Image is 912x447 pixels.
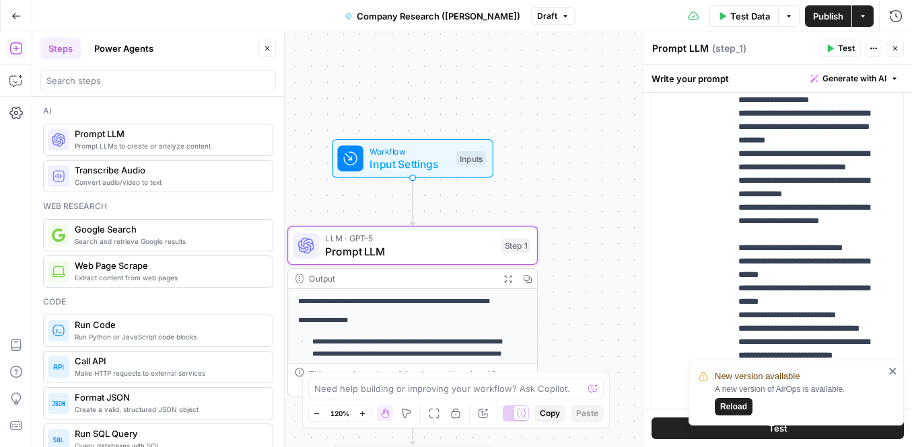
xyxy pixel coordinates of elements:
[75,236,262,247] span: Search and retrieve Google results
[643,65,912,92] div: Write your prompt
[720,401,747,413] span: Reload
[501,239,530,253] div: Step 1
[576,407,598,419] span: Paste
[805,5,851,27] button: Publish
[75,427,262,440] span: Run SQL Query
[43,296,273,308] div: Code
[46,74,270,87] input: Search steps
[805,70,904,87] button: Generate with AI
[40,38,81,59] button: Steps
[531,7,575,25] button: Draft
[888,366,898,376] button: close
[537,10,557,22] span: Draft
[75,354,262,368] span: Call API
[769,421,787,435] span: Test
[330,408,349,419] span: 120%
[75,163,262,177] span: Transcribe Audio
[75,177,262,188] span: Convert audio/video to text
[325,232,495,245] span: LLM · GPT-5
[75,331,262,342] span: Run Python or JavaScript code blocks
[540,407,560,419] span: Copy
[75,368,262,378] span: Make HTTP requests to external services
[75,272,262,283] span: Extract content from web pages
[410,178,415,225] g: Edge from start to step_1
[820,40,861,57] button: Test
[715,383,884,415] div: A new version of AirOps is available.
[75,127,262,140] span: Prompt LLM
[370,156,450,172] span: Input Settings
[715,370,800,383] span: New version available
[75,259,262,272] span: Web Page Scrape
[309,368,530,393] div: This output is too large & has been abbreviated for review. to view the full content.
[43,200,273,212] div: Web research
[75,318,262,331] span: Run Code
[287,139,538,178] div: WorkflowInput SettingsInputs
[571,405,604,422] button: Paste
[456,151,486,166] div: Inputs
[709,5,778,27] button: Test Data
[712,42,746,55] span: ( step_1 )
[75,391,262,404] span: Format JSON
[43,105,273,117] div: Ai
[325,243,495,259] span: Prompt LLM
[357,9,520,23] span: Company Research ([PERSON_NAME])
[813,9,843,23] span: Publish
[75,222,262,236] span: Google Search
[410,397,415,444] g: Edge from step_1 to end
[309,272,493,285] div: Output
[652,42,709,55] textarea: Prompt LLM
[534,405,565,422] button: Copy
[337,5,528,27] button: Company Research ([PERSON_NAME])
[370,145,450,157] span: Workflow
[822,73,886,85] span: Generate with AI
[652,417,904,439] button: Test
[86,38,162,59] button: Power Agents
[838,42,855,54] span: Test
[730,9,770,23] span: Test Data
[75,404,262,415] span: Create a valid, structured JSON object
[715,398,752,415] button: Reload
[75,140,262,151] span: Prompt LLMs to create or analyze content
